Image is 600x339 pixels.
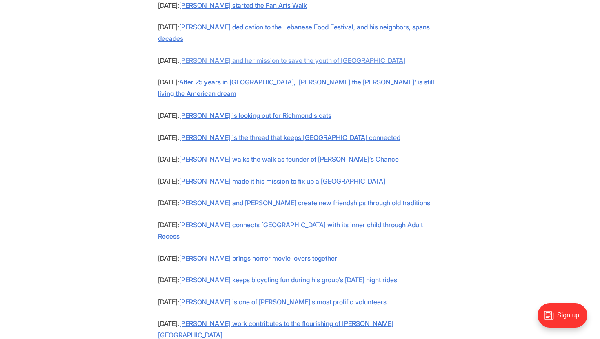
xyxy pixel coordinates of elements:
[179,155,399,163] a: [PERSON_NAME] walks the walk as founder of [PERSON_NAME]’s Chance
[158,197,442,208] p: [DATE]:
[179,199,430,207] a: [PERSON_NAME] and [PERSON_NAME] create new friendships through old traditions
[158,78,434,97] a: After 25 years in [GEOGRAPHIC_DATA], '[PERSON_NAME] the [PERSON_NAME]' is still living the Americ...
[158,221,423,240] a: [PERSON_NAME] connects [GEOGRAPHIC_DATA] with its inner child through Adult Recess
[158,296,442,308] p: [DATE]:
[158,132,442,143] p: [DATE]:
[158,76,442,99] p: [DATE]:
[179,1,307,9] a: [PERSON_NAME] started the Fan Arts Walk
[179,298,387,306] a: [PERSON_NAME] is one of [PERSON_NAME]'s most prolific volunteers
[158,153,442,165] p: [DATE]:
[158,319,393,339] a: [PERSON_NAME] work contributes to the flourishing of [PERSON_NAME][GEOGRAPHIC_DATA]
[158,253,442,264] p: [DATE]:
[158,110,442,121] p: [DATE]:
[158,219,442,242] p: [DATE]:
[158,55,442,66] p: [DATE]:
[179,276,397,284] a: [PERSON_NAME] keeps bicycling fun during his group's [DATE] night rides
[179,177,385,185] a: [PERSON_NAME] made it his mission to fix up a [GEOGRAPHIC_DATA]
[179,111,331,120] a: [PERSON_NAME] is looking out for Richmond's cats
[179,133,400,142] a: [PERSON_NAME] is the thread that keeps [GEOGRAPHIC_DATA] connected
[158,274,442,286] p: [DATE]:
[531,299,600,339] iframe: portal-trigger
[158,175,442,187] p: [DATE]:
[179,56,405,64] a: [PERSON_NAME] and her mission to save the youth of [GEOGRAPHIC_DATA]
[179,254,337,262] a: [PERSON_NAME] brings horror movie lovers together
[158,21,442,44] p: [DATE]:
[158,23,430,42] a: [PERSON_NAME] dedication to the Lebanese Food Festival, and his neighbors, spans decades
